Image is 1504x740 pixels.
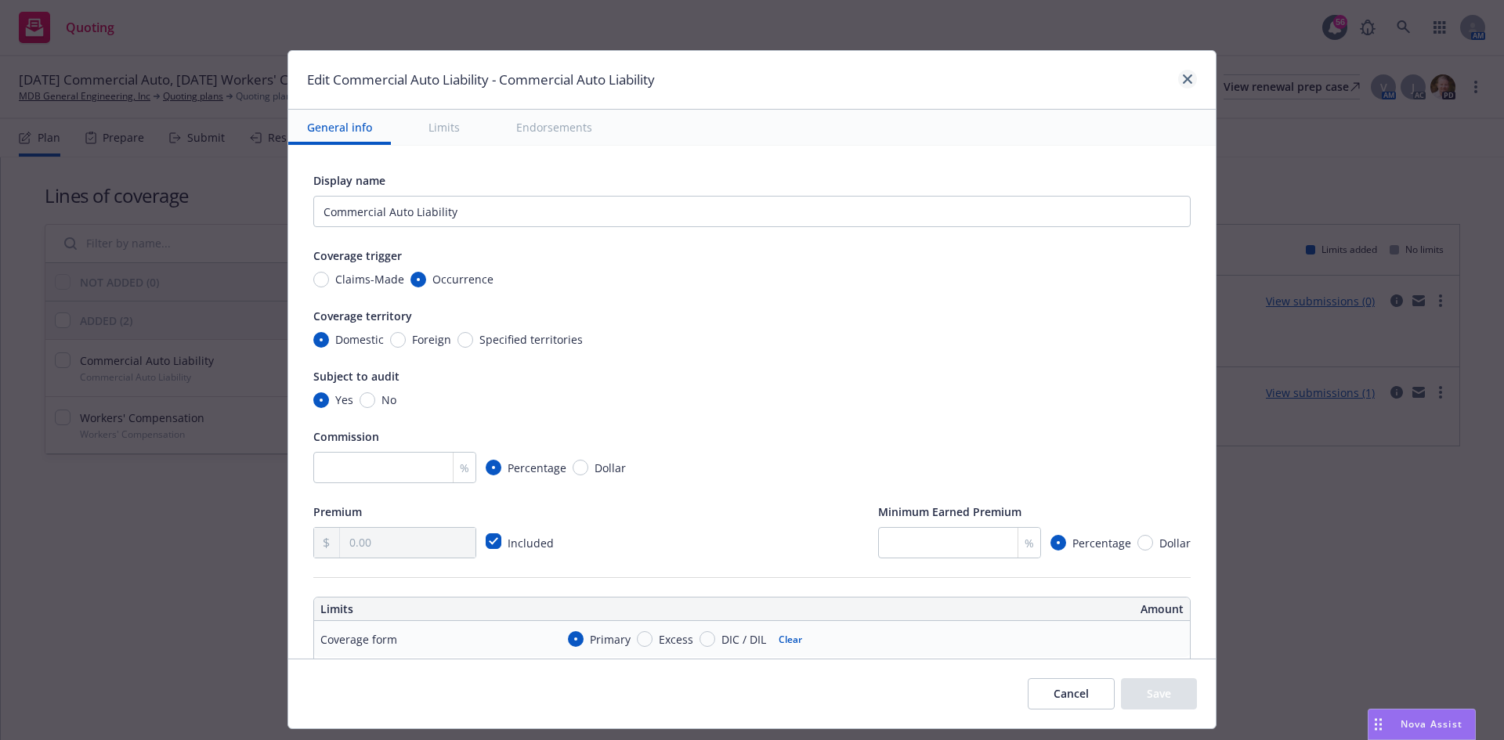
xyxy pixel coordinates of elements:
[700,631,715,647] input: DIC / DIL
[314,597,664,621] th: Limits
[573,460,588,475] input: Dollar
[1137,535,1153,550] input: Dollar
[457,332,473,348] input: Specified territories
[432,271,493,287] span: Occurrence
[659,631,693,648] span: Excess
[1025,535,1034,551] span: %
[1368,709,1388,739] div: Drag to move
[1159,535,1191,551] span: Dollar
[412,331,451,348] span: Foreign
[769,628,812,650] button: Clear
[1178,70,1197,88] a: close
[410,110,479,145] button: Limits
[313,392,329,408] input: Yes
[721,631,766,648] span: DIC / DIL
[486,460,501,475] input: Percentage
[1072,535,1131,551] span: Percentage
[320,631,397,648] div: Coverage form
[595,460,626,476] span: Dollar
[335,392,353,408] span: Yes
[360,392,375,408] input: No
[390,332,406,348] input: Foreign
[508,460,566,476] span: Percentage
[313,429,379,444] span: Commission
[288,110,391,145] button: General info
[313,369,399,384] span: Subject to audit
[335,331,384,348] span: Domestic
[460,460,469,476] span: %
[381,392,396,408] span: No
[497,110,611,145] button: Endorsements
[1368,709,1476,740] button: Nova Assist
[1028,678,1115,709] button: Cancel
[313,332,329,348] input: Domestic
[479,331,583,348] span: Specified territories
[307,70,655,90] h1: Edit Commercial Auto Liability - Commercial Auto Liability
[1401,717,1462,731] span: Nova Assist
[590,631,631,648] span: Primary
[761,597,1190,621] th: Amount
[313,173,385,188] span: Display name
[410,272,426,287] input: Occurrence
[878,504,1021,519] span: Minimum Earned Premium
[637,631,653,647] input: Excess
[335,271,404,287] span: Claims-Made
[313,248,402,263] span: Coverage trigger
[313,272,329,287] input: Claims-Made
[313,309,412,323] span: Coverage territory
[1050,535,1066,550] input: Percentage
[508,536,554,550] span: Included
[313,504,362,519] span: Premium
[568,631,584,647] input: Primary
[340,528,475,558] input: 0.00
